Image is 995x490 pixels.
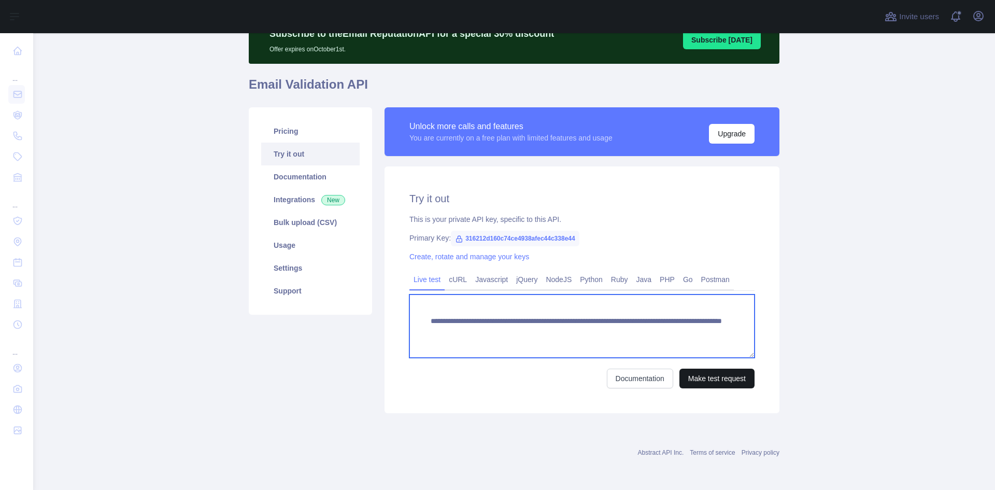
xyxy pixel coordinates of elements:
a: Privacy policy [742,449,779,456]
h2: Try it out [409,191,755,206]
a: Terms of service [690,449,735,456]
a: jQuery [512,271,542,288]
a: Ruby [607,271,632,288]
a: Bulk upload (CSV) [261,211,360,234]
button: Upgrade [709,124,755,144]
span: 316212d160c74ce4938afec44c338e44 [451,231,579,246]
a: Postman [697,271,734,288]
span: New [321,195,345,205]
p: Subscribe to the Email Reputation API for a special 30 % discount [269,26,554,41]
div: ... [8,336,25,357]
a: PHP [656,271,679,288]
a: Usage [261,234,360,257]
a: Go [679,271,697,288]
a: Documentation [607,369,673,388]
span: Invite users [899,11,939,23]
a: Try it out [261,143,360,165]
a: NodeJS [542,271,576,288]
h1: Email Validation API [249,76,779,101]
a: Abstract API Inc. [638,449,684,456]
p: Offer expires on October 1st. [269,41,554,53]
a: Create, rotate and manage your keys [409,253,529,261]
a: Java [632,271,656,288]
a: Support [261,279,360,302]
div: ... [8,62,25,83]
a: Pricing [261,120,360,143]
button: Make test request [679,369,755,388]
a: cURL [445,271,471,288]
a: Settings [261,257,360,279]
button: Subscribe [DATE] [683,31,761,49]
div: Unlock more calls and features [409,120,613,133]
a: Documentation [261,165,360,188]
div: This is your private API key, specific to this API. [409,214,755,225]
a: Live test [409,271,445,288]
button: Invite users [883,8,941,25]
a: Python [576,271,607,288]
div: You are currently on a free plan with limited features and usage [409,133,613,143]
a: Integrations New [261,188,360,211]
div: Primary Key: [409,233,755,243]
div: ... [8,189,25,209]
a: Javascript [471,271,512,288]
